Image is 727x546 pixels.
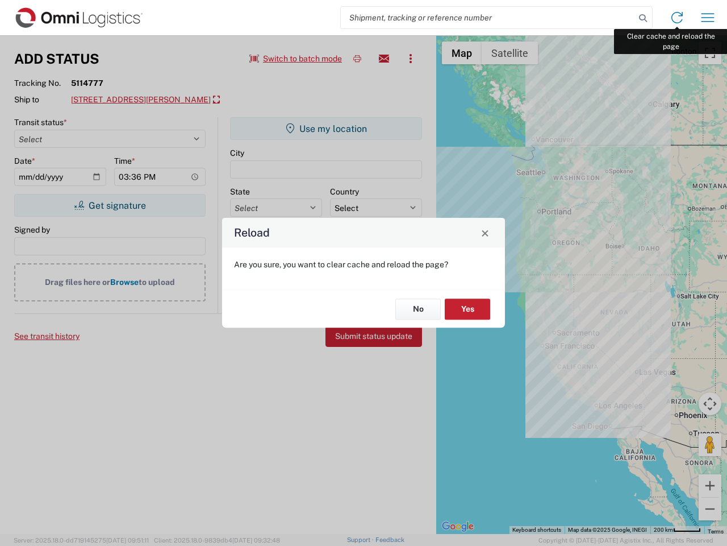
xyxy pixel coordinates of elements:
[234,225,270,241] h4: Reload
[395,299,441,320] button: No
[477,225,493,241] button: Close
[341,7,635,28] input: Shipment, tracking or reference number
[445,299,490,320] button: Yes
[234,259,493,270] p: Are you sure, you want to clear cache and reload the page?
